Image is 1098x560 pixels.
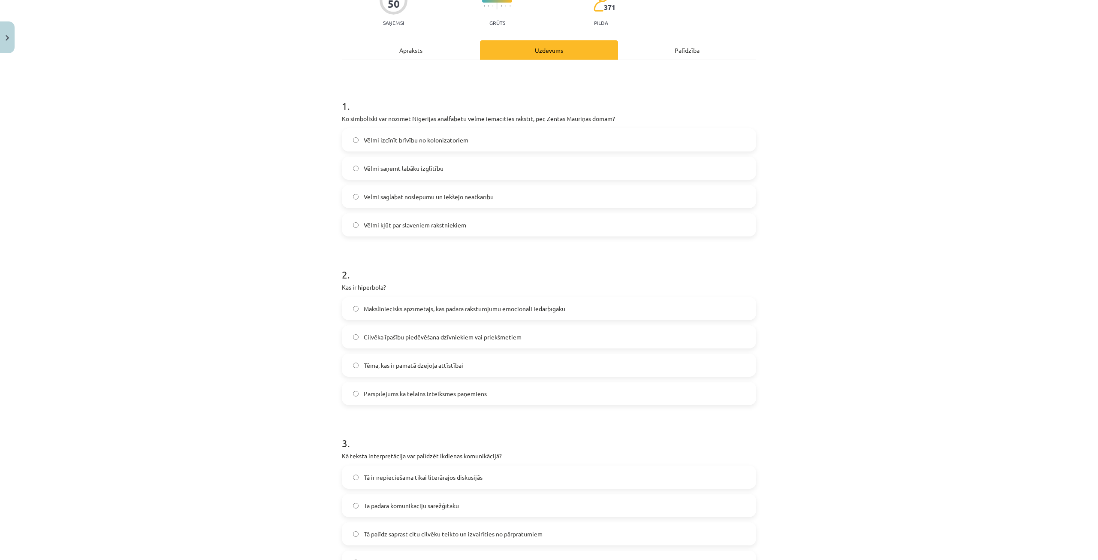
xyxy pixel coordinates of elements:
[505,5,506,7] img: icon-short-line-57e1e144782c952c97e751825c79c345078a6d821885a25fce030b3d8c18986b.svg
[342,40,480,60] div: Apraksts
[353,137,359,143] input: Vēlmi izcīnīt brīvību no kolonizatoriem
[353,306,359,312] input: Māksliniecisks apzīmētājs, kas padara raksturojumu emocionāli iedarbīgāku
[364,389,487,398] span: Pārspīlējums kā tēlains izteiksmes paņēmiens
[364,530,543,539] span: Tā palīdz saprast citu cilvēku teikto un izvairīties no pārpratumiem
[353,531,359,537] input: Tā palīdz saprast citu cilvēku teikto un izvairīties no pārpratumiem
[342,451,756,460] p: Kā teksta interpretācija var palīdzēt ikdienas komunikācijā?
[353,391,359,397] input: Pārspīlējums kā tēlains izteiksmes paņēmiens
[364,473,483,482] span: Tā ir nepieciešama tikai literārajos diskusijās
[342,283,756,292] p: Kas ir hiperbola?
[492,5,493,7] img: icon-short-line-57e1e144782c952c97e751825c79c345078a6d821885a25fce030b3d8c18986b.svg
[364,192,494,201] span: Vēlmi saglabāt noslēpumu un iekšējo neatkarību
[364,221,466,230] span: Vēlmi kļūt par slaveniem rakstniekiem
[353,166,359,171] input: Vēlmi saņemt labāku izglītību
[604,3,615,11] span: 371
[364,361,463,370] span: Tēma, kas ir pamatā dzejoļa attīstībai
[342,422,756,449] h1: 3 .
[364,304,565,313] span: Māksliniecisks apzīmētājs, kas padara raksturojumu emocionāli iedarbīgāku
[484,5,485,7] img: icon-short-line-57e1e144782c952c97e751825c79c345078a6d821885a25fce030b3d8c18986b.svg
[342,254,756,280] h1: 2 .
[489,20,505,26] p: Grūts
[364,136,468,145] span: Vēlmi izcīnīt brīvību no kolonizatoriem
[353,503,359,509] input: Tā padara komunikāciju sarežģītāku
[342,114,756,123] p: Ko simboliski var nozīmēt Nigērijas analfabētu vēlme iemācīties rakstīt, pēc Zentas Mauriņas domām?
[342,85,756,112] h1: 1 .
[618,40,756,60] div: Palīdzība
[364,164,443,173] span: Vēlmi saņemt labāku izglītību
[380,20,407,26] p: Saņemsi
[6,35,9,41] img: icon-close-lesson-0947bae3869378f0d4975bcd49f059093ad1ed9edebbc8119c70593378902aed.svg
[353,334,359,340] input: Cilvēka īpašību piedēvēšana dzīvniekiem vai priekšmetiem
[353,363,359,368] input: Tēma, kas ir pamatā dzejoļa attīstībai
[364,333,522,342] span: Cilvēka īpašību piedēvēšana dzīvniekiem vai priekšmetiem
[364,501,459,510] span: Tā padara komunikāciju sarežģītāku
[353,194,359,200] input: Vēlmi saglabāt noslēpumu un iekšējo neatkarību
[488,5,489,7] img: icon-short-line-57e1e144782c952c97e751825c79c345078a6d821885a25fce030b3d8c18986b.svg
[501,5,502,7] img: icon-short-line-57e1e144782c952c97e751825c79c345078a6d821885a25fce030b3d8c18986b.svg
[353,222,359,228] input: Vēlmi kļūt par slaveniem rakstniekiem
[594,20,608,26] p: pilda
[480,40,618,60] div: Uzdevums
[353,475,359,480] input: Tā ir nepieciešama tikai literārajos diskusijās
